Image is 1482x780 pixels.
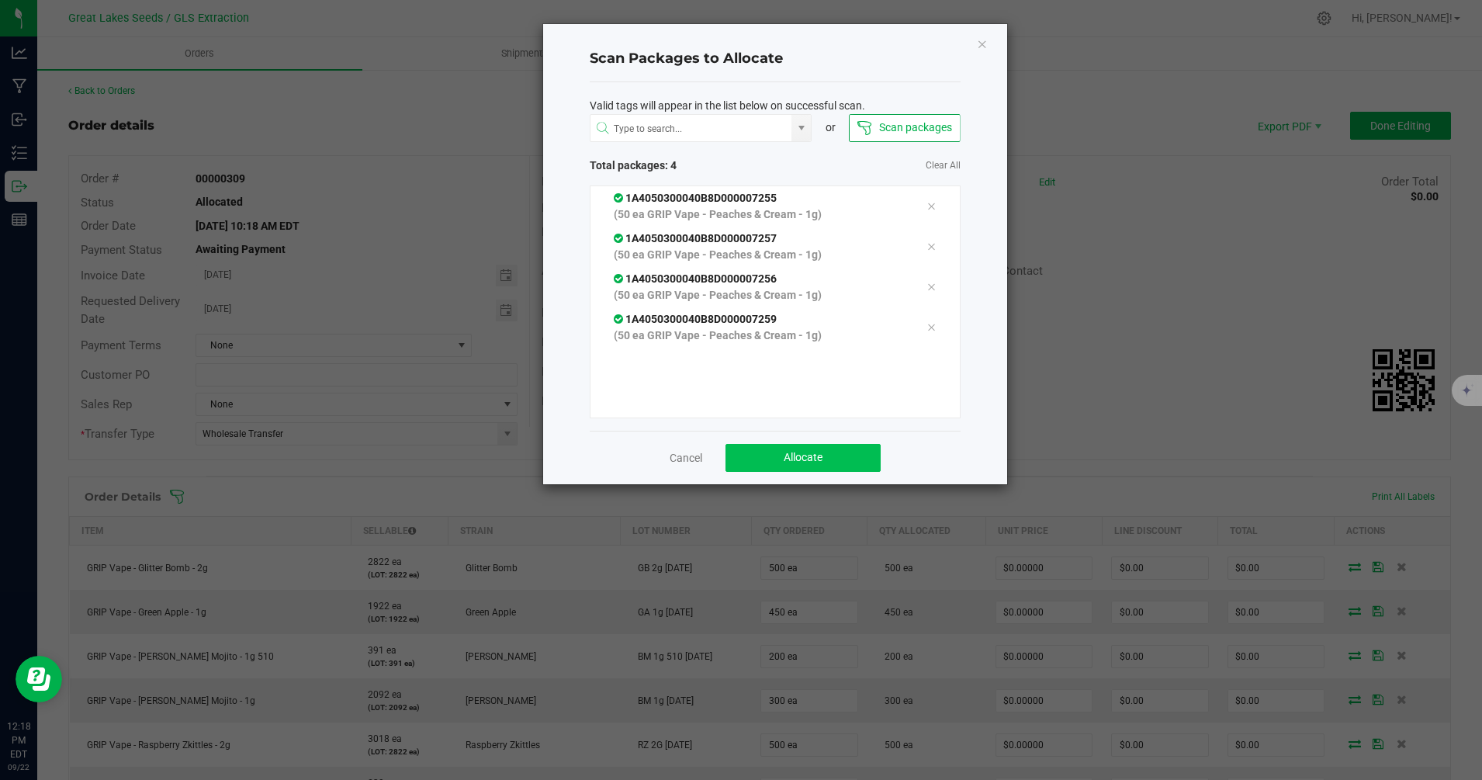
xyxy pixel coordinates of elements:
div: or [812,120,849,136]
p: (50 ea GRIP Vape - Peaches & Cream - 1g) [614,328,904,344]
span: In Sync [614,272,625,285]
p: (50 ea GRIP Vape - Peaches & Cream - 1g) [614,247,904,263]
p: (50 ea GRIP Vape - Peaches & Cream - 1g) [614,287,904,303]
div: Remove tag [915,278,947,296]
button: Close [977,34,988,53]
div: Remove tag [915,197,947,216]
a: Clear All [926,159,961,172]
div: Remove tag [915,237,947,256]
span: Valid tags will appear in the list below on successful scan. [590,98,865,114]
input: NO DATA FOUND [590,115,792,143]
span: 1A4050300040B8D000007256 [614,272,777,285]
iframe: Resource center [16,656,62,702]
span: In Sync [614,192,625,204]
span: 1A4050300040B8D000007259 [614,313,777,325]
span: In Sync [614,313,625,325]
a: Cancel [670,450,702,466]
span: Total packages: 4 [590,158,775,174]
h4: Scan Packages to Allocate [590,49,961,69]
button: Scan packages [849,114,960,142]
button: Allocate [725,444,881,472]
span: In Sync [614,232,625,244]
div: Remove tag [915,318,947,337]
span: Allocate [784,451,822,463]
span: 1A4050300040B8D000007257 [614,232,777,244]
p: (50 ea GRIP Vape - Peaches & Cream - 1g) [614,206,904,223]
span: 1A4050300040B8D000007255 [614,192,777,204]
